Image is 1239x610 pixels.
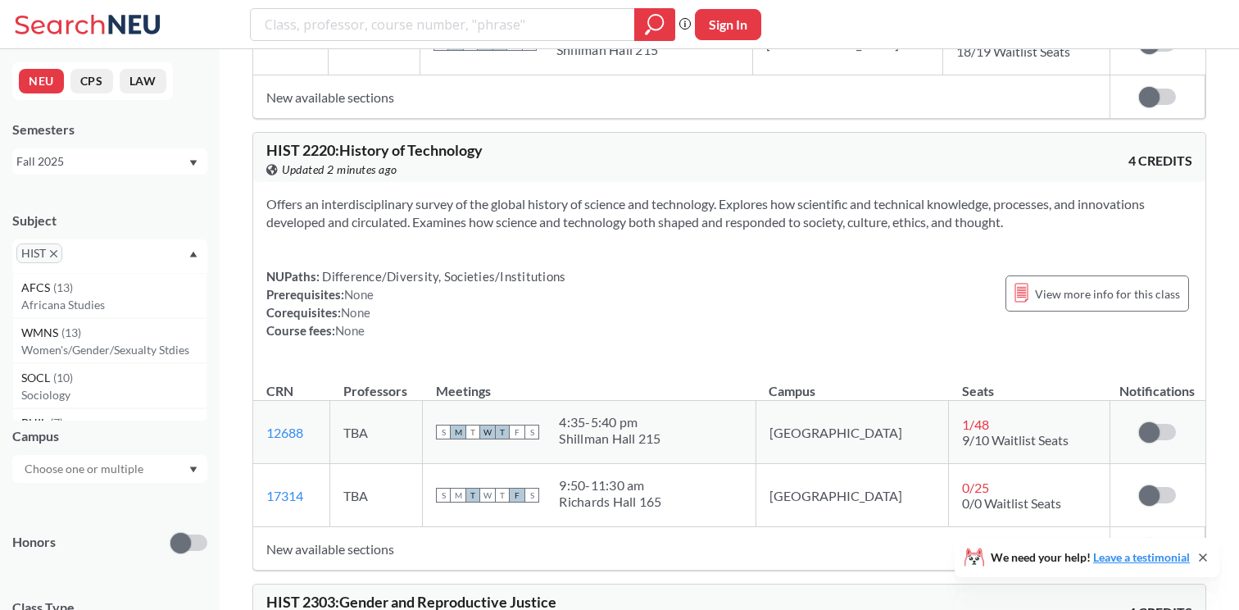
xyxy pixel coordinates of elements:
[12,427,207,445] div: Campus
[253,527,1110,571] td: New available sections
[436,425,451,439] span: S
[756,366,948,401] th: Campus
[330,366,423,401] th: Professors
[189,160,197,166] svg: Dropdown arrow
[559,430,660,447] div: Shillman Hall 215
[962,480,989,495] span: 0 / 25
[330,401,423,464] td: TBA
[50,250,57,257] svg: X to remove pill
[695,9,761,40] button: Sign In
[21,297,206,313] p: Africana Studies
[465,425,480,439] span: T
[634,8,675,41] div: magnifying glass
[451,488,465,503] span: M
[21,279,53,297] span: AFCS
[21,324,61,342] span: WMNS
[1128,152,1192,170] span: 4 CREDITS
[451,425,465,439] span: M
[12,455,207,483] div: Dropdown arrow
[1035,284,1180,304] span: View more info for this class
[16,152,188,171] div: Fall 2025
[991,552,1190,563] span: We need your help!
[21,342,206,358] p: Women's/Gender/Sexualty Stdies
[556,42,658,58] div: Shillman Hall 215
[330,464,423,527] td: TBA
[21,414,50,432] span: PHIL
[495,488,510,503] span: T
[335,323,365,338] span: None
[70,69,113,93] button: CPS
[266,141,483,159] span: HIST 2220 : History of Technology
[756,401,948,464] td: [GEOGRAPHIC_DATA]
[465,488,480,503] span: T
[16,459,154,479] input: Choose one or multiple
[12,212,207,230] div: Subject
[189,467,197,473] svg: Dropdown arrow
[266,267,565,339] div: NUPaths: Prerequisites: Corequisites: Course fees:
[53,280,73,294] span: ( 13 )
[510,488,524,503] span: F
[266,195,1192,231] section: Offers an interdisciplinary survey of the global history of science and technology. Explores how ...
[120,69,166,93] button: LAW
[266,425,303,440] a: 12688
[645,13,665,36] svg: magnifying glass
[12,148,207,175] div: Fall 2025Dropdown arrow
[53,371,73,385] span: ( 10 )
[266,382,293,400] div: CRN
[559,414,660,430] div: 4:35 - 5:40 pm
[962,432,1069,448] span: 9/10 Waitlist Seats
[263,11,623,39] input: Class, professor, course number, "phrase"
[12,121,207,139] div: Semesters
[962,417,989,432] span: 1 / 48
[524,425,539,439] span: S
[21,369,53,387] span: SOCL
[495,425,510,439] span: T
[524,488,539,503] span: S
[480,425,495,439] span: W
[949,366,1110,401] th: Seats
[12,533,56,552] p: Honors
[344,287,374,302] span: None
[50,416,63,430] span: ( 7 )
[266,488,303,503] a: 17314
[61,325,81,339] span: ( 13 )
[436,488,451,503] span: S
[559,494,661,510] div: Richards Hall 165
[320,269,565,284] span: Difference/Diversity, Societies/Institutions
[756,464,948,527] td: [GEOGRAPHIC_DATA]
[1110,366,1205,401] th: Notifications
[16,244,62,263] span: HISTX to remove pill
[480,488,495,503] span: W
[21,387,206,403] p: Sociology
[19,69,64,93] button: NEU
[423,366,756,401] th: Meetings
[253,75,1110,119] td: New available sections
[956,43,1070,59] span: 18/19 Waitlist Seats
[12,239,207,273] div: HISTX to remove pillDropdown arrowAFCS(13)Africana StudiesWMNS(13)Women's/Gender/Sexualty StdiesS...
[1093,550,1190,564] a: Leave a testimonial
[189,251,197,257] svg: Dropdown arrow
[559,477,661,494] div: 9:50 - 11:30 am
[341,305,370,320] span: None
[282,161,397,179] span: Updated 2 minutes ago
[266,36,303,52] a: 11306
[510,425,524,439] span: F
[962,495,1061,511] span: 0/0 Waitlist Seats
